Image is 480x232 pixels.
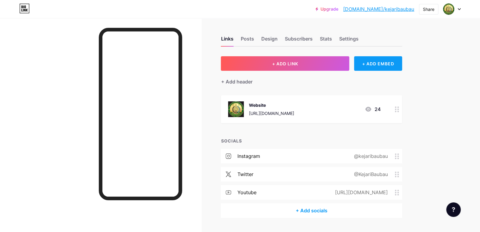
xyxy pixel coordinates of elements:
div: Share [423,6,434,12]
div: instagram [237,152,260,160]
div: Design [261,35,277,46]
div: Posts [240,35,254,46]
div: Stats [320,35,332,46]
div: Website [249,102,294,108]
div: + ADD EMBED [354,56,402,71]
div: youtube [237,189,256,196]
div: [URL][DOMAIN_NAME] [325,189,395,196]
div: 24 [365,106,380,113]
a: [DOMAIN_NAME]/kejaribaubau [343,5,414,13]
div: Subscribers [285,35,312,46]
img: Website [228,101,244,117]
div: SOCIALS [221,138,402,144]
button: + ADD LINK [221,56,349,71]
div: + Add socials [221,203,402,218]
div: twitter [237,171,253,178]
div: @KejariBaubau [344,171,395,178]
div: [URL][DOMAIN_NAME] [249,110,294,116]
a: Upgrade [315,7,338,11]
span: + ADD LINK [272,61,298,66]
div: Settings [339,35,358,46]
div: + Add header [221,78,252,85]
div: @kejaribaubau [344,152,395,160]
div: Links [221,35,233,46]
img: in tel [443,3,454,15]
